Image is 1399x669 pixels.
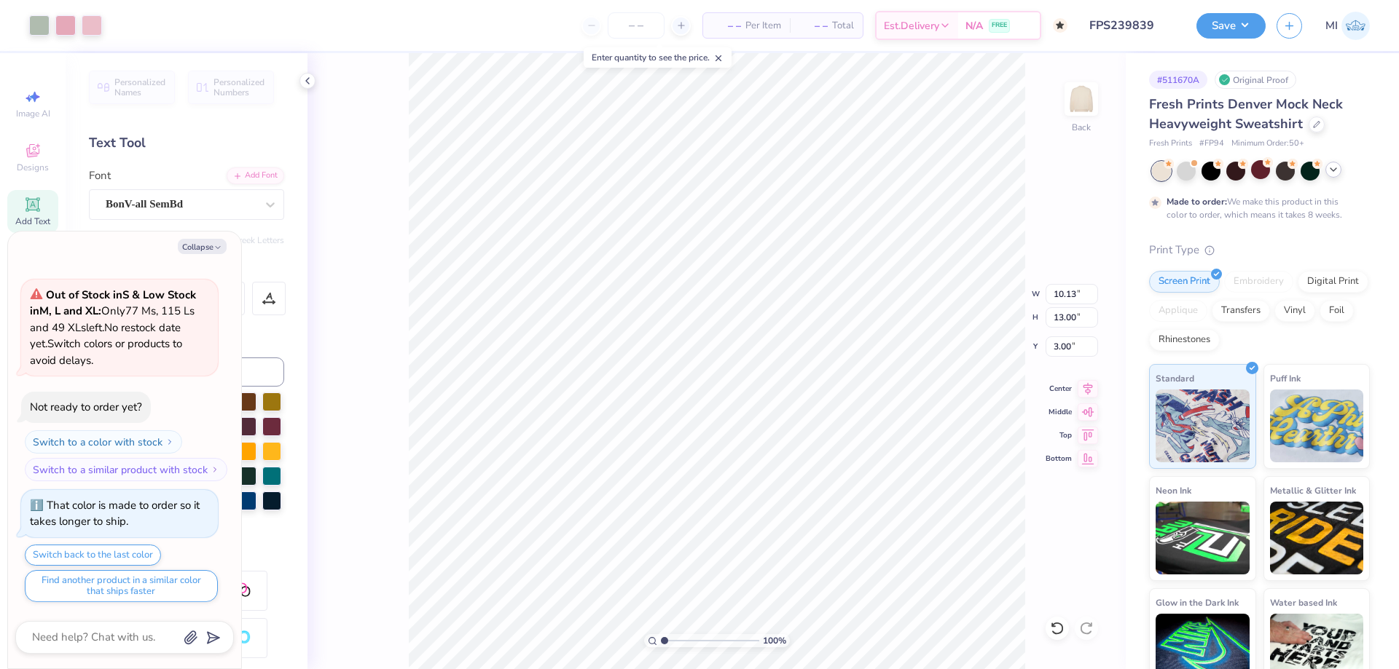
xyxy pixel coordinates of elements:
img: Switch to a color with stock [165,438,174,446]
button: Switch back to the last color [25,545,161,566]
div: # 511670A [1149,71,1207,89]
div: Vinyl [1274,300,1315,322]
span: Est. Delivery [884,18,939,33]
span: Puff Ink [1270,371,1301,386]
span: Add Text [15,215,50,227]
span: Glow in the Dark Ink [1156,595,1239,610]
div: Original Proof [1215,71,1296,89]
span: Per Item [745,18,781,33]
span: MI [1325,17,1338,34]
span: Only 77 Ms, 115 Ls and 49 XLs left. Switch colors or products to avoid delays. [30,288,196,368]
span: Middle [1046,407,1072,417]
strong: Made to order: [1167,196,1227,207]
label: Font [89,167,111,184]
div: Back [1072,121,1091,134]
span: Neon Ink [1156,483,1191,498]
span: Water based Ink [1270,595,1337,610]
div: Not ready to order yet? [30,400,142,414]
img: Switch to a similar product with stock [211,465,219,474]
div: Enter quantity to see the price. [584,47,732,68]
div: Embroidery [1224,271,1293,293]
div: Text Tool [89,133,284,153]
div: Print Type [1149,242,1370,258]
img: Mark Isaac [1341,12,1370,40]
div: Add Font [227,167,284,184]
span: # FP94 [1199,138,1224,150]
span: – – [712,18,741,33]
span: Total [832,18,854,33]
input: – – [608,12,665,39]
span: Image AI [16,108,50,119]
span: FREE [992,20,1007,31]
span: Personalized Names [114,77,166,98]
div: Applique [1149,300,1207,322]
span: Top [1046,430,1072,440]
img: Neon Ink [1156,502,1250,574]
span: Standard [1156,371,1194,386]
span: Bottom [1046,454,1072,464]
div: We make this product in this color to order, which means it takes 8 weeks. [1167,195,1346,221]
button: Save [1196,13,1266,39]
img: Standard [1156,389,1250,462]
input: Untitled Design [1078,11,1186,40]
a: MI [1325,12,1370,40]
span: Minimum Order: 50 + [1231,138,1304,150]
div: Digital Print [1298,271,1368,293]
span: Designs [17,162,49,173]
span: 100 % [763,634,786,647]
span: – – [799,18,828,33]
span: N/A [965,18,983,33]
img: Metallic & Glitter Ink [1270,502,1364,574]
span: Fresh Prints Denver Mock Neck Heavyweight Sweatshirt [1149,95,1343,132]
strong: Out of Stock in S [46,288,132,302]
button: Switch to a similar product with stock [25,458,227,481]
span: Personalized Numbers [213,77,265,98]
span: Center [1046,384,1072,394]
div: Transfers [1212,300,1270,322]
span: Fresh Prints [1149,138,1192,150]
div: Rhinestones [1149,329,1220,351]
div: Screen Print [1149,271,1220,293]
button: Collapse [178,239,227,254]
div: That color is made to order so it takes longer to ship. [30,498,200,529]
button: Find another product in a similar color that ships faster [25,570,218,602]
div: Foil [1320,300,1354,322]
span: Metallic & Glitter Ink [1270,483,1356,498]
span: No restock date yet. [30,320,181,352]
img: Puff Ink [1270,389,1364,462]
button: Switch to a color with stock [25,430,182,454]
img: Back [1067,84,1096,114]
